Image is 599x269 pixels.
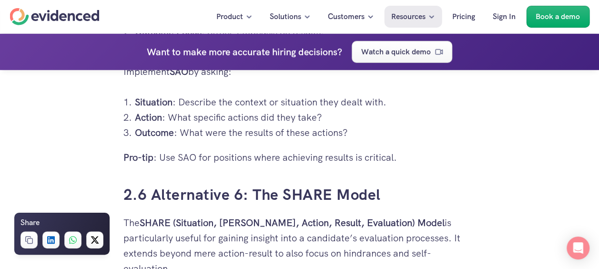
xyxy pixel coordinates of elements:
[123,64,476,79] p: Implement by asking:
[536,10,580,23] p: Book a demo
[328,10,365,23] p: Customers
[216,10,243,23] p: Product
[170,65,188,78] strong: SAO
[10,8,99,25] a: Home
[135,126,174,139] strong: Outcome
[452,10,475,23] p: Pricing
[123,185,381,205] a: 2.6 Alternative 6: The SHARE Model
[123,151,153,164] strong: Pro-tip
[140,217,445,229] strong: SHARE (Situation, [PERSON_NAME], Action, Result, Evaluation) Model
[352,41,452,62] a: Watch a quick demo
[270,10,301,23] p: Solutions
[135,110,476,125] p: : What specific actions did they take?
[486,6,523,28] a: Sign In
[567,237,589,259] div: Open Intercom Messenger
[135,96,173,108] strong: Situation
[20,217,40,229] h6: Share
[123,150,476,165] p: : Use SAO for positions where achieving results is critical.
[135,111,162,124] strong: Action
[135,125,476,140] p: : What were the results of these actions?
[526,6,589,28] a: Book a demo
[445,6,482,28] a: Pricing
[361,45,431,58] p: Watch a quick demo
[391,10,426,23] p: Resources
[135,94,476,110] p: : Describe the context or situation they dealt with.
[147,44,342,59] h4: Want to make more accurate hiring decisions?
[493,10,516,23] p: Sign In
